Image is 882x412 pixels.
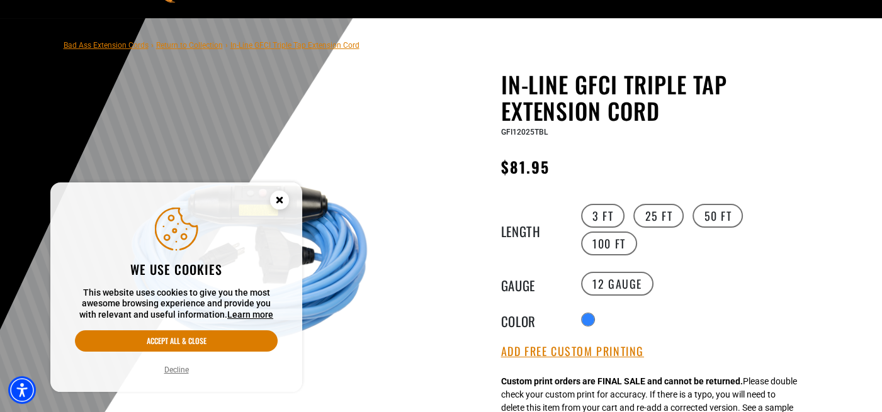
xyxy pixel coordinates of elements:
span: $81.95 [501,155,550,178]
button: Add Free Custom Printing [501,345,644,359]
label: 25 FT [633,204,684,228]
p: This website uses cookies to give you the most awesome browsing experience and provide you with r... [75,287,278,321]
span: › [225,41,228,50]
div: Accessibility Menu [8,376,36,404]
label: 12 Gauge [581,272,653,296]
strong: Custom print orders are FINAL SALE and cannot be returned. [501,376,743,386]
a: Bad Ass Extension Cords [64,41,149,50]
span: GFI12025TBL [501,128,548,136]
label: 3 FT [581,204,625,228]
nav: breadcrumbs [64,37,359,52]
button: Accept all & close [75,330,278,352]
a: Learn more [227,309,273,320]
img: Light Blue [101,103,404,406]
h2: We use cookies [75,261,278,277]
a: Return to Collection [156,41,223,50]
legend: Gauge [501,276,564,292]
label: 50 FT [693,204,743,228]
span: › [151,41,154,50]
legend: Length [501,221,564,238]
legend: Color [501,311,564,328]
aside: Cookie Consent [50,182,302,393]
h1: In-Line GFCI Triple Tap Extension Cord [501,71,810,124]
label: 100 FT [581,231,637,255]
span: In-Line GFCI Triple Tap Extension Cord [230,41,359,50]
button: Decline [161,364,193,376]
